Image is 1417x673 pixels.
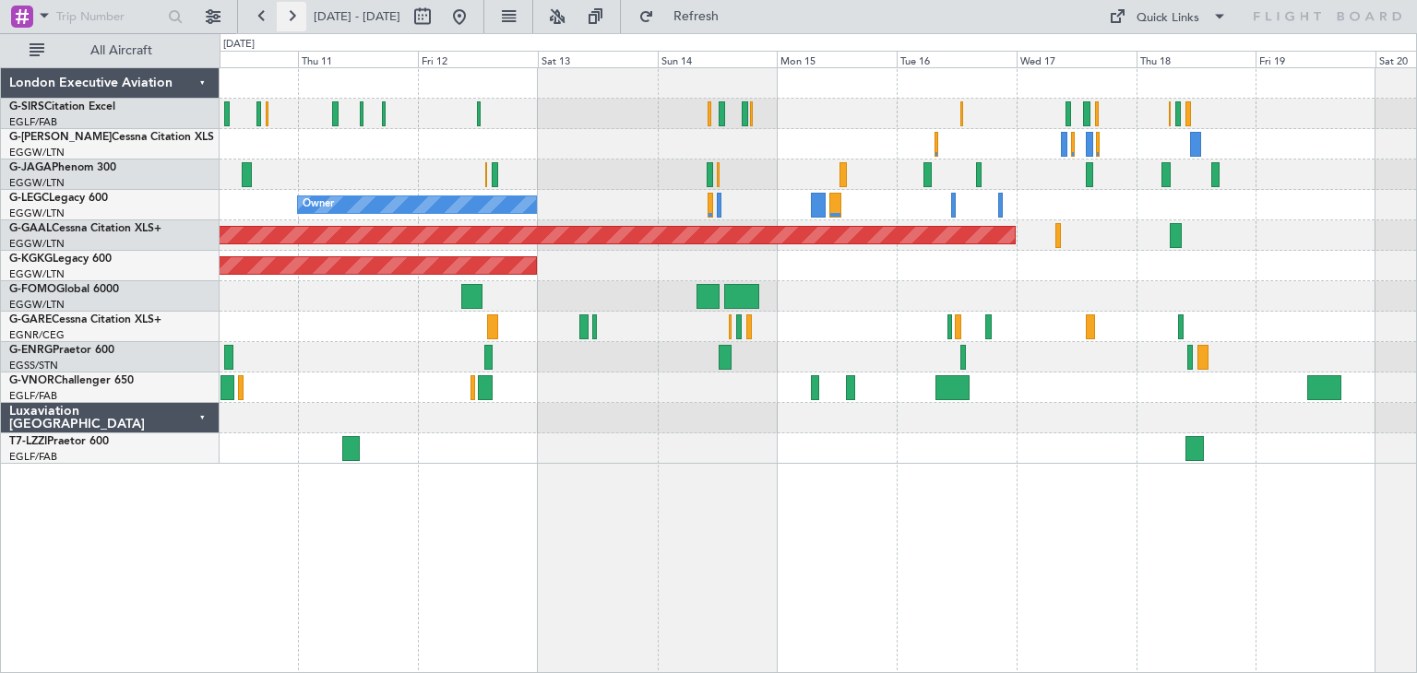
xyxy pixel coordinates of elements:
[9,193,49,204] span: G-LEGC
[9,146,65,159] a: EGGW/LTN
[298,51,418,67] div: Thu 11
[1256,51,1375,67] div: Fri 19
[658,51,778,67] div: Sun 14
[9,284,56,295] span: G-FOMO
[314,8,400,25] span: [DATE] - [DATE]
[9,436,47,447] span: T7-LZZI
[9,345,53,356] span: G-ENRG
[9,162,52,173] span: G-JAGA
[538,51,658,67] div: Sat 13
[9,267,65,281] a: EGGW/LTN
[9,207,65,220] a: EGGW/LTN
[9,193,108,204] a: G-LEGCLegacy 600
[9,254,112,265] a: G-KGKGLegacy 600
[9,223,52,234] span: G-GAAL
[630,2,741,31] button: Refresh
[48,44,195,57] span: All Aircraft
[9,375,134,386] a: G-VNORChallenger 650
[9,436,109,447] a: T7-LZZIPraetor 600
[9,132,214,143] a: G-[PERSON_NAME]Cessna Citation XLS
[9,298,65,312] a: EGGW/LTN
[9,101,44,112] span: G-SIRS
[9,375,54,386] span: G-VNOR
[9,101,115,112] a: G-SIRSCitation Excel
[9,237,65,251] a: EGGW/LTN
[56,3,162,30] input: Trip Number
[9,314,52,325] span: G-GARE
[1137,51,1256,67] div: Thu 18
[1137,9,1199,28] div: Quick Links
[223,37,255,53] div: [DATE]
[179,51,299,67] div: Wed 10
[9,162,116,173] a: G-JAGAPhenom 300
[9,115,57,129] a: EGLF/FAB
[9,284,119,295] a: G-FOMOGlobal 6000
[9,314,161,325] a: G-GARECessna Citation XLS+
[418,51,538,67] div: Fri 12
[9,450,57,464] a: EGLF/FAB
[9,328,65,342] a: EGNR/CEG
[9,359,58,372] a: EGSS/STN
[9,389,57,403] a: EGLF/FAB
[9,132,112,143] span: G-[PERSON_NAME]
[897,51,1017,67] div: Tue 16
[777,51,897,67] div: Mon 15
[303,191,334,218] div: Owner
[9,223,161,234] a: G-GAALCessna Citation XLS+
[1100,2,1236,31] button: Quick Links
[20,36,200,65] button: All Aircraft
[9,176,65,190] a: EGGW/LTN
[658,10,735,23] span: Refresh
[9,254,53,265] span: G-KGKG
[1017,51,1137,67] div: Wed 17
[9,345,114,356] a: G-ENRGPraetor 600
